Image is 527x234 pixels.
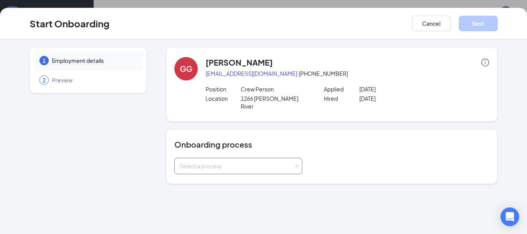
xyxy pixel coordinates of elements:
p: Crew Person [241,85,312,93]
p: Location [206,95,241,102]
button: Cancel [412,16,451,31]
span: 1 [43,57,46,64]
p: Hired [324,95,359,102]
h3: Start Onboarding [30,17,110,30]
span: Employment details [52,57,135,64]
p: 1266 [PERSON_NAME] River [241,95,312,110]
p: · [PHONE_NUMBER] [206,70,490,77]
h4: [PERSON_NAME] [206,57,273,68]
h4: Onboarding process [174,139,490,150]
button: Next [459,16,498,31]
div: Open Intercom Messenger [500,207,519,226]
span: Preview [52,76,135,84]
a: [EMAIL_ADDRESS][DOMAIN_NAME] [206,70,297,77]
p: [DATE] [359,95,430,102]
div: GG [180,63,192,74]
div: Select a process [179,162,294,170]
p: [DATE] [359,85,430,93]
p: Applied [324,85,359,93]
p: Position [206,85,241,93]
span: 2 [43,76,46,84]
span: info-circle [481,59,489,66]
